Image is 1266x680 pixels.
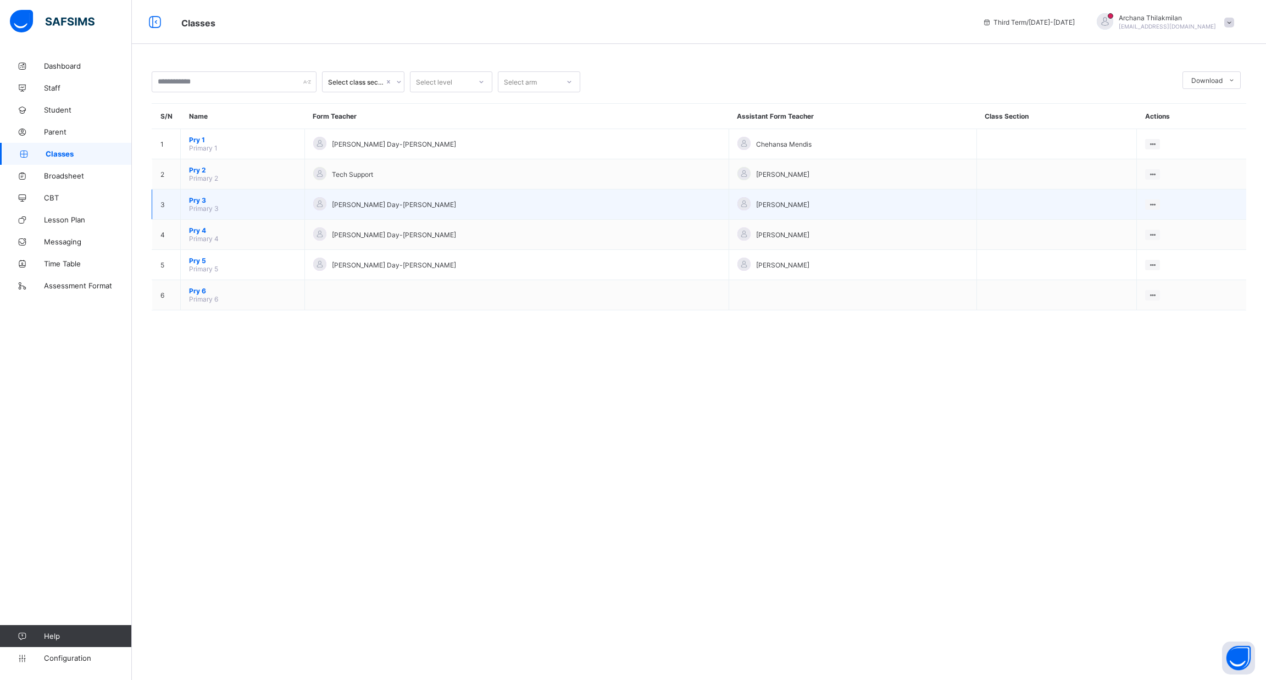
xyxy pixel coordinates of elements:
span: [PERSON_NAME] [756,261,809,269]
th: Form Teacher [304,104,729,129]
span: Parent [44,127,132,136]
span: Pry 4 [189,226,296,235]
span: Chehansa Mendis [756,140,812,148]
td: 1 [152,129,181,159]
span: Primary 5 [189,265,218,273]
span: Primary 4 [189,235,219,243]
span: Pry 5 [189,257,296,265]
span: Assessment Format [44,281,132,290]
span: Student [44,105,132,114]
span: Pry 3 [189,196,296,204]
span: Tech Support [332,170,373,179]
span: [PERSON_NAME] [756,170,809,179]
span: [PERSON_NAME] Day-[PERSON_NAME] [332,200,456,209]
td: 2 [152,159,181,189]
span: Dashboard [44,62,132,70]
td: 5 [152,250,181,280]
img: safsims [10,10,95,33]
span: [PERSON_NAME] Day-[PERSON_NAME] [332,140,456,148]
span: Configuration [44,654,131,662]
span: Primary 6 [189,295,218,303]
span: session/term information [982,18,1075,26]
span: Pry 2 [189,166,296,174]
td: 4 [152,220,181,250]
span: Archana Thilakmilan [1119,14,1216,22]
span: [PERSON_NAME] [756,200,809,209]
div: ArchanaThilakmilan [1086,13,1240,31]
span: Primary 3 [189,204,219,213]
span: Primary 2 [189,174,218,182]
span: Primary 1 [189,144,218,152]
span: Classes [181,18,215,29]
span: [PERSON_NAME] Day-[PERSON_NAME] [332,261,456,269]
th: Actions [1137,104,1246,129]
td: 6 [152,280,181,310]
span: Time Table [44,259,132,268]
span: [PERSON_NAME] [756,231,809,239]
th: Assistant Form Teacher [729,104,976,129]
td: 3 [152,189,181,220]
th: Name [181,104,305,129]
th: S/N [152,104,181,129]
span: Messaging [44,237,132,246]
button: Open asap [1222,642,1255,675]
span: Pry 1 [189,136,296,144]
span: Lesson Plan [44,215,132,224]
span: Pry 6 [189,287,296,295]
div: Select level [416,71,452,92]
span: [PERSON_NAME] Day-[PERSON_NAME] [332,231,456,239]
div: Select arm [504,71,537,92]
span: Classes [46,149,132,158]
th: Class Section [976,104,1137,129]
span: Download [1191,76,1223,85]
span: [EMAIL_ADDRESS][DOMAIN_NAME] [1119,23,1216,30]
span: CBT [44,193,132,202]
span: Help [44,632,131,640]
div: Select class section [328,78,384,86]
span: Broadsheet [44,171,132,180]
span: Staff [44,83,132,92]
